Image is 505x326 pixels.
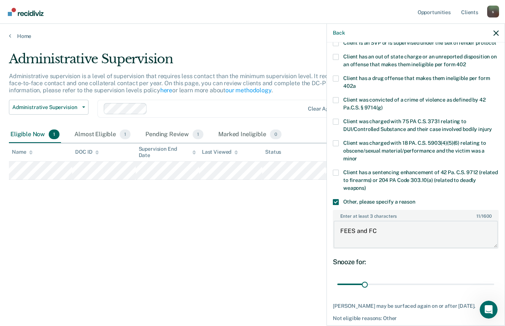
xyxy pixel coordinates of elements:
div: Name [12,149,33,155]
span: Client was charged with 75 PA C.S. 3731 relating to DUI/Controlled Substance and their case invol... [343,118,492,132]
div: Supervision End Date [139,146,196,159]
div: [PERSON_NAME] may be surfaced again on or after [DATE]. [333,303,499,309]
div: s [487,6,499,17]
span: 1 [120,130,131,139]
span: Client is an SVP or is supervised under the sex offender protocol [343,40,496,46]
span: Client has a sentencing enhancement of 42 Pa. C.S. 9712 (related to firearms) or 204 PA Code 303.... [343,169,498,191]
span: Other, please specify a reason [343,199,415,205]
textarea: FEES and FC [334,221,498,248]
div: Last Viewed [202,149,238,155]
div: Eligible Now [9,127,61,143]
div: Almost Eligible [73,127,132,143]
div: Clear agents [308,106,340,112]
p: Administrative supervision is a level of supervision that requires less contact than the minimum ... [9,73,379,94]
img: Recidiviz [8,8,44,16]
span: Client has a drug offense that makes them ineligible per form 402a [343,75,490,89]
span: Client was convicted of a crime of violence as defined by 42 Pa.C.S. § 9714(g) [343,97,486,111]
a: our methodology [225,87,271,94]
label: Enter at least 3 characters [334,211,498,219]
div: DOC ID [75,149,99,155]
span: 11 [476,214,480,219]
button: Back [333,30,345,36]
div: Snooze for: [333,258,499,266]
div: Not eligible reasons: Other [333,315,499,322]
span: 1 [49,130,59,139]
span: 1 [193,130,203,139]
span: / 1600 [476,214,491,219]
div: Pending Review [144,127,205,143]
div: Status [265,149,281,155]
a: Home [9,33,496,39]
span: Administrative Supervision [12,104,79,111]
span: Client was charged with 18 PA. C.S. 5903(4)(5)(6) relating to obscene/sexual material/performance... [343,140,486,162]
span: 0 [270,130,282,139]
iframe: Intercom live chat [480,301,498,319]
a: here [160,87,172,94]
button: Profile dropdown button [487,6,499,17]
div: Administrative Supervision [9,51,388,73]
span: Client has an out of state charge or an unreported disposition on an offense that makes them inel... [343,54,497,67]
div: Marked Ineligible [217,127,283,143]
